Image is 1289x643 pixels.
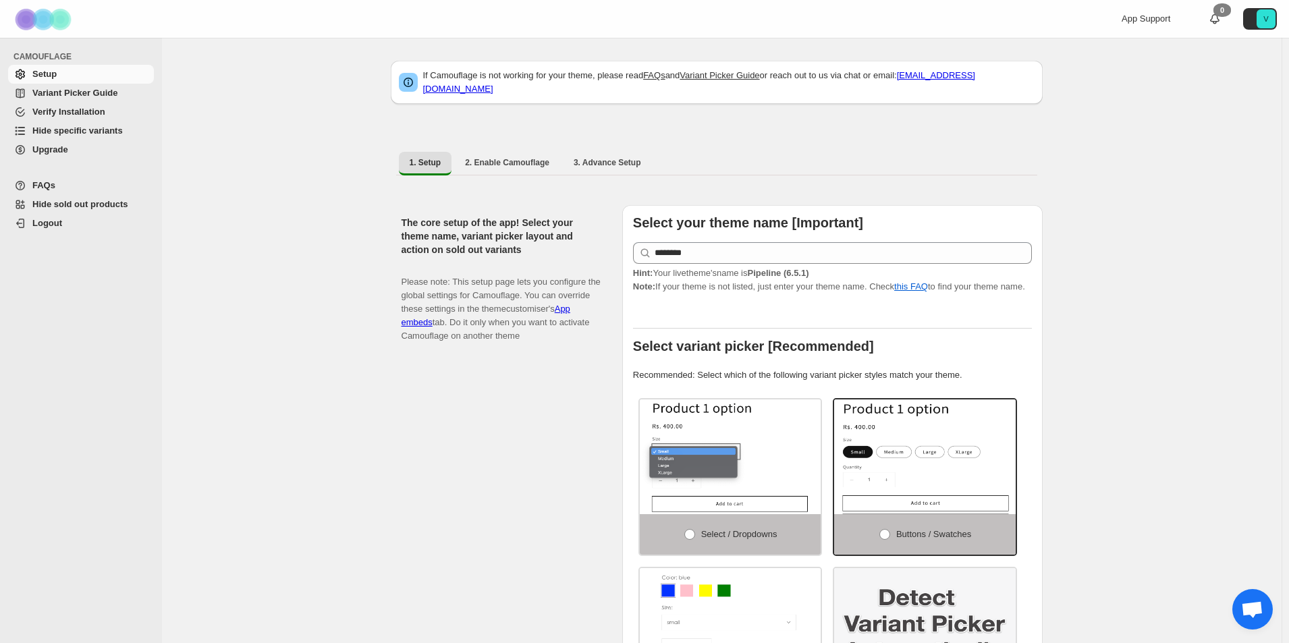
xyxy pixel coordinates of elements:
text: V [1263,15,1269,23]
a: 0 [1208,12,1222,26]
span: Setup [32,69,57,79]
span: Variant Picker Guide [32,88,117,98]
a: Verify Installation [8,103,154,121]
a: this FAQ [894,281,928,291]
h2: The core setup of the app! Select your theme name, variant picker layout and action on sold out v... [402,216,601,256]
span: Logout [32,218,62,228]
span: CAMOUFLAGE [13,51,155,62]
a: FAQs [643,70,665,80]
span: App Support [1122,13,1170,24]
a: FAQs [8,176,154,195]
a: Upgrade [8,140,154,159]
span: Avatar with initials V [1257,9,1276,28]
span: 1. Setup [410,157,441,168]
a: Variant Picker Guide [8,84,154,103]
span: 2. Enable Camouflage [465,157,549,168]
a: Logout [8,214,154,233]
p: Please note: This setup page lets you configure the global settings for Camouflage. You can overr... [402,262,601,343]
span: Your live theme's name is [633,268,809,278]
div: Open chat [1232,589,1273,630]
strong: Note: [633,281,655,291]
a: Hide sold out products [8,195,154,214]
p: Recommended: Select which of the following variant picker styles match your theme. [633,368,1032,382]
a: Setup [8,65,154,84]
p: If your theme is not listed, just enter your theme name. Check to find your theme name. [633,267,1032,293]
div: 0 [1213,3,1231,17]
p: If Camouflage is not working for your theme, please read and or reach out to us via chat or email: [423,69,1035,96]
span: FAQs [32,180,55,190]
b: Select variant picker [Recommended] [633,339,874,354]
span: Hide specific variants [32,125,123,136]
span: Upgrade [32,144,68,155]
b: Select your theme name [Important] [633,215,863,230]
img: Select / Dropdowns [640,399,821,514]
button: Avatar with initials V [1243,8,1277,30]
a: Variant Picker Guide [680,70,759,80]
span: Select / Dropdowns [701,529,777,539]
img: Buttons / Swatches [834,399,1016,514]
span: Buttons / Swatches [896,529,971,539]
strong: Hint: [633,268,653,278]
a: Hide specific variants [8,121,154,140]
img: Camouflage [11,1,78,38]
span: 3. Advance Setup [574,157,641,168]
strong: Pipeline (6.5.1) [747,268,808,278]
span: Hide sold out products [32,199,128,209]
span: Verify Installation [32,107,105,117]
